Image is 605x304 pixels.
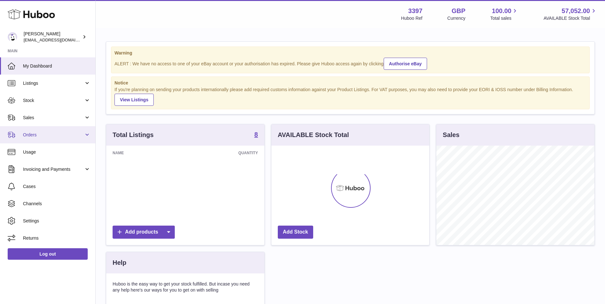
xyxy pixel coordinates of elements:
[8,32,17,42] img: sales@canchema.com
[278,131,349,139] h3: AVAILABLE Stock Total
[23,218,91,224] span: Settings
[24,37,94,42] span: [EMAIL_ADDRESS][DOMAIN_NAME]
[490,15,519,21] span: Total sales
[492,7,511,15] span: 100.00
[401,15,423,21] div: Huboo Ref
[113,226,175,239] a: Add products
[562,7,590,15] span: 57,052.00
[23,63,91,69] span: My Dashboard
[113,131,154,139] h3: Total Listings
[278,226,313,239] a: Add Stock
[23,166,84,172] span: Invoicing and Payments
[23,149,91,155] span: Usage
[384,58,427,70] a: Authorise eBay
[114,57,586,70] div: ALERT : We have no access to one of your eBay account or your authorisation has expired. Please g...
[543,7,597,21] a: 57,052.00 AVAILABLE Stock Total
[255,131,258,138] strong: 8
[8,248,88,260] a: Log out
[490,7,519,21] a: 100.00 Total sales
[114,50,586,56] strong: Warning
[113,258,126,267] h3: Help
[106,146,173,160] th: Name
[23,98,84,104] span: Stock
[543,15,597,21] span: AVAILABLE Stock Total
[23,115,84,121] span: Sales
[23,201,91,207] span: Channels
[114,80,586,86] strong: Notice
[113,281,258,293] p: Huboo is the easy way to get your stock fulfilled. But incase you need any help here's our ways f...
[24,31,81,43] div: [PERSON_NAME]
[255,131,258,139] a: 8
[443,131,459,139] h3: Sales
[23,184,91,190] span: Cases
[408,7,423,15] strong: 3397
[23,235,91,241] span: Returns
[114,87,586,106] div: If you're planning on sending your products internationally please add required customs informati...
[447,15,466,21] div: Currency
[23,132,84,138] span: Orders
[452,7,465,15] strong: GBP
[23,80,84,86] span: Listings
[114,94,154,106] a: View Listings
[173,146,264,160] th: Quantity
